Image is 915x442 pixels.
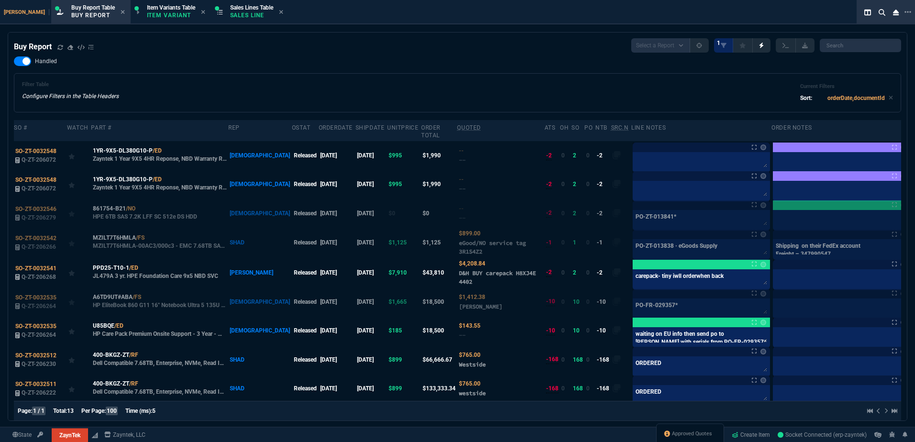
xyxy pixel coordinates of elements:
[15,206,56,212] span: SO-ZT-0032546
[15,381,56,387] span: SO-ZT-0032511
[68,353,89,366] div: Add to Watchlist
[546,238,552,247] div: -1
[279,9,283,16] nx-icon: Close Tab
[22,274,56,280] span: Q-ZT-206268
[356,374,387,403] td: [DATE]
[595,374,611,403] td: -168
[421,228,457,257] td: $1,125
[68,295,89,309] div: Add to Watchlist
[571,374,584,403] td: 168
[14,41,52,53] h4: Buy Report
[15,235,56,242] span: SO-ZT-0032542
[561,356,565,363] span: 0
[545,124,556,132] div: ATS
[586,152,590,159] span: 0
[152,408,156,414] span: 5
[595,199,611,228] td: -2
[93,359,227,367] p: Dell Compatible 7.68TB, Enterprise, NVMe, Read Intensive Drive, U.2, Gen4 with Carrier
[292,316,319,345] td: Released
[546,209,552,218] div: -2
[778,431,867,438] span: Socket Connected (erp-zayntek)
[91,228,228,257] td: MZILT7T6HMLA-00AC3/000c3 - EMC 7.68TB SAS 12Gbps 2.5in SSD Samsung PM1643 series New RI
[595,228,611,257] td: -1
[421,170,457,199] td: $1,990
[91,374,228,403] td: Dell Compatible 7.68TB, Enterprise, NVMe, Read Intensive Drive, U.2, Gen4 with Carrier
[93,233,136,242] span: MZILT7T6HMLA
[421,124,455,139] div: Order Total
[292,287,319,316] td: Released
[292,345,319,374] td: Released
[717,39,720,47] span: 1
[91,287,228,316] td: HP EliteBook 860 G11 16" Notebook Ultra 5 135U 16GB 512GB
[93,272,218,280] p: JL479A 3 yr. HPE Foundation Care 9x5 NBD SVC
[459,331,466,339] span: --
[15,177,56,183] span: SO-ZT-0032548
[356,257,387,287] td: [DATE]
[93,379,129,388] span: 400-BKGZ-ZT
[319,287,356,316] td: [DATE]
[125,408,152,414] span: Time (ms):
[71,4,115,11] span: Buy Report Table
[68,382,89,395] div: Add to Watchlist
[53,408,67,414] span: Total:
[93,175,153,184] span: 1YR-9X5-DL380G10-P
[561,181,565,188] span: 0
[91,257,228,287] td: JL479A 3 yr. HPE Foundation Care 9x5 NBD SVC
[93,293,133,301] span: A6TD9UT#ABA
[292,124,311,132] div: oStat
[319,141,356,170] td: [DATE]
[561,239,565,246] span: 0
[595,170,611,199] td: -2
[421,287,457,316] td: $18,500
[136,233,145,242] a: /FS
[571,141,584,170] td: 2
[15,323,56,330] span: SO-ZT-0032535
[800,83,893,90] h6: Current Filters
[4,9,49,15] span: [PERSON_NAME]
[22,156,56,163] span: Q-ZT-206072
[561,327,565,334] span: 0
[387,374,421,403] td: $899
[546,326,555,335] div: -10
[81,408,106,414] span: Per Page:
[15,352,56,359] span: SO-ZT-0032512
[546,384,558,393] div: -168
[595,124,607,132] div: NTB
[571,316,584,345] td: 10
[571,257,584,287] td: 2
[91,199,228,228] td: HPE 6TB SAS 7.2K LFF SC 512e DS HDD
[561,269,565,276] span: 0
[292,141,319,170] td: Released
[22,389,56,396] span: Q-ZT-206222
[153,146,162,155] a: /ED
[561,298,565,305] span: 0
[546,180,552,189] div: -2
[91,170,228,199] td: Zayntek 1 Year 9X5 4HR Reponse, NBD Warranty Replacement for DL380G10 Post
[319,124,353,132] div: OrderDate
[586,210,590,217] span: 0
[228,141,291,170] td: [DEMOGRAPHIC_DATA]
[387,316,421,345] td: $185
[771,124,812,132] div: Order Notes
[68,266,89,279] div: Add to Watchlist
[584,124,592,132] div: PO
[228,316,291,345] td: [DEMOGRAPHIC_DATA]
[595,257,611,287] td: -2
[459,389,486,397] span: westside
[93,351,129,359] span: 400-BKGZ-ZT
[571,199,584,228] td: 2
[126,204,135,213] a: /NO
[356,141,387,170] td: [DATE]
[546,268,552,277] div: -2
[93,388,227,396] p: Dell Compatible 7.68TB, Enterprise, NVMe, Read Intensive Drive, U.2, Gen4 with Carrier
[68,324,89,337] div: Add to Watchlist
[292,374,319,403] td: Released
[93,146,153,155] span: 1YR-9X5-DL380G10-P
[387,199,421,228] td: $0
[459,156,466,164] span: --
[459,352,480,358] span: Quoted Cost
[22,214,56,221] span: Q-ZT-206279
[93,264,129,272] span: PPD25-T10-1
[129,264,138,272] a: /ED
[15,294,56,301] span: SO-ZT-0032535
